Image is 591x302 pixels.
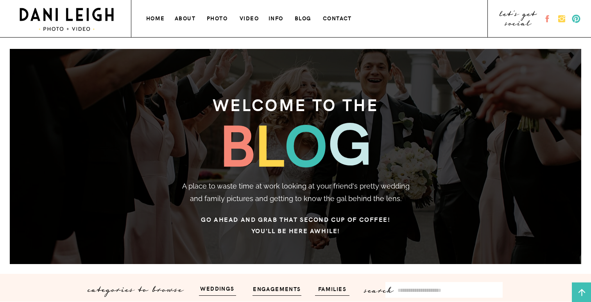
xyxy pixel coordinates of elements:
[499,12,538,25] a: let's get social
[194,284,241,293] a: weddings
[88,282,189,291] p: categories to browse
[175,13,196,22] a: about
[168,90,424,112] h3: welcome to the
[295,13,313,22] a: blog
[146,13,166,22] a: home
[180,180,411,207] p: A place to waste time at work looking at your friend's pretty wedding and family pictures and get...
[313,284,351,293] a: families
[207,13,229,22] a: photo
[250,284,304,293] a: engagements
[323,13,354,22] a: contact
[149,214,442,234] h3: Go ahead and grab that second cup of coffee! You'll be here awhile!
[219,113,272,169] h3: b
[328,111,372,172] h3: g
[284,113,342,173] h3: o
[365,283,402,292] p: search
[269,13,285,22] a: info
[240,13,260,22] a: VIDEO
[254,113,299,172] h3: l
